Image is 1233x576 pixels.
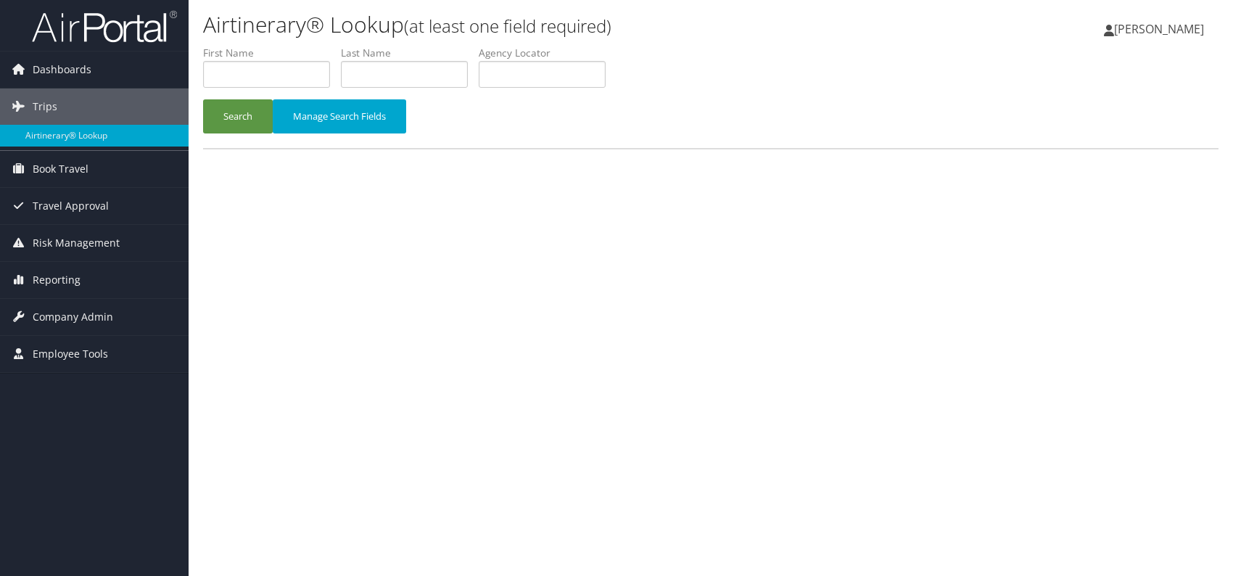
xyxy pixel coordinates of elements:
span: Trips [33,89,57,125]
button: Search [203,99,273,133]
h1: Airtinerary® Lookup [203,9,880,40]
span: Risk Management [33,225,120,261]
span: Book Travel [33,151,88,187]
span: [PERSON_NAME] [1114,21,1204,37]
small: (at least one field required) [404,14,611,38]
label: Last Name [341,46,479,60]
span: Employee Tools [33,336,108,372]
label: Agency Locator [479,46,616,60]
span: Dashboards [33,52,91,88]
span: Company Admin [33,299,113,335]
span: Travel Approval [33,188,109,224]
a: [PERSON_NAME] [1104,7,1218,51]
label: First Name [203,46,341,60]
button: Manage Search Fields [273,99,406,133]
img: airportal-logo.png [32,9,177,44]
span: Reporting [33,262,81,298]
